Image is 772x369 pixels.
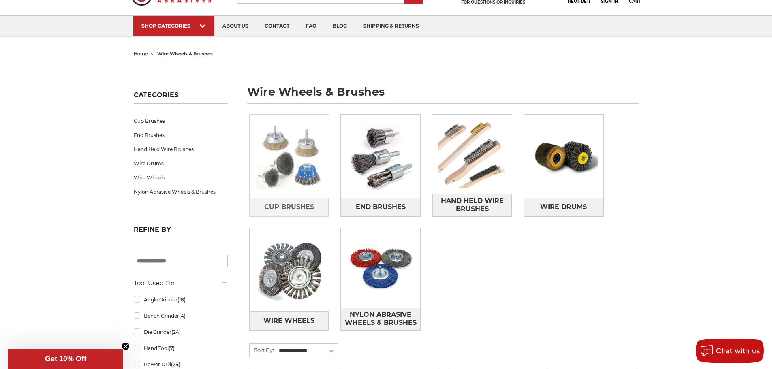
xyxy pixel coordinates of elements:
[250,198,329,216] a: Cup Brushes
[214,16,257,36] a: about us
[696,339,764,363] button: Chat with us
[432,194,512,216] a: Hand Held Wire Brushes
[297,16,325,36] a: faq
[250,230,329,310] img: Wire Wheels
[341,228,420,308] img: Nylon Abrasive Wheels & Brushes
[341,308,420,330] a: Nylon Abrasive Wheels & Brushes
[171,361,180,367] span: (24)
[264,200,314,214] span: Cup Brushes
[134,171,228,185] a: Wire Wheels
[341,198,420,216] a: End Brushes
[540,200,587,214] span: Wire Drums
[134,325,228,339] a: Die Grinder
[134,142,228,156] a: Hand Held Wire Brushes
[134,128,228,142] a: End Brushes
[134,309,228,323] a: Bench Grinder
[247,86,639,104] h1: wire wheels & brushes
[179,313,186,319] span: (4)
[134,226,228,238] h5: Refine by
[177,296,186,303] span: (18)
[341,117,420,196] img: End Brushes
[8,349,123,369] div: Get 10% OffClose teaser
[134,114,228,128] a: Cup Brushes
[141,23,206,29] div: SHOP CATEGORIES
[524,117,603,196] img: Wire Drums
[134,156,228,171] a: Wire Drums
[250,344,274,356] label: Sort By:
[122,342,130,350] button: Close teaser
[325,16,355,36] a: blog
[134,341,228,355] a: Hand Tool
[134,51,148,57] a: home
[257,16,297,36] a: contact
[134,91,228,104] h5: Categories
[134,292,228,307] a: Angle Grinder
[134,185,228,199] a: Nylon Abrasive Wheels & Brushes
[263,314,314,328] span: Wire Wheels
[716,347,760,355] span: Chat with us
[355,16,427,36] a: shipping & returns
[45,355,86,363] span: Get 10% Off
[250,117,329,196] img: Cup Brushes
[134,278,228,288] h5: Tool Used On
[250,311,329,330] a: Wire Wheels
[171,329,181,335] span: (24)
[432,115,512,194] img: Hand Held Wire Brushes
[157,51,213,57] span: wire wheels & brushes
[524,198,603,216] a: Wire Drums
[278,345,338,357] select: Sort By:
[169,345,175,351] span: (7)
[356,200,406,214] span: End Brushes
[433,194,511,216] span: Hand Held Wire Brushes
